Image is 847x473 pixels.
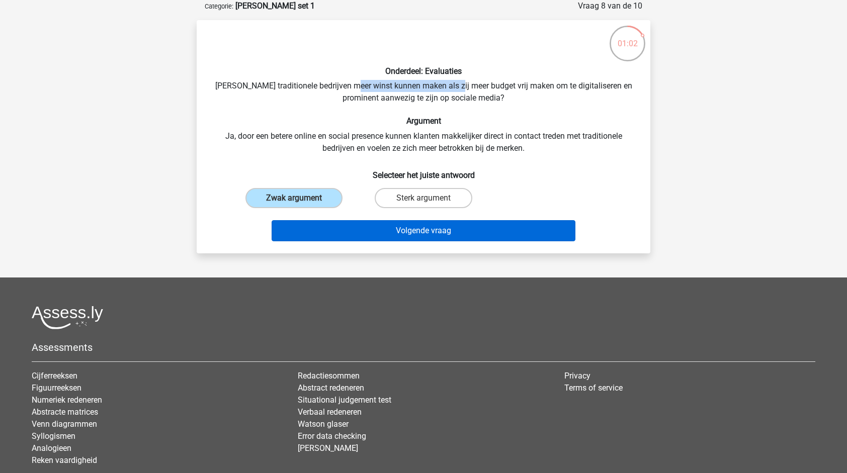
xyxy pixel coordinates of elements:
[32,431,75,441] a: Syllogismen
[32,419,97,429] a: Venn diagrammen
[32,341,815,353] h5: Assessments
[213,116,634,126] h6: Argument
[32,371,77,381] a: Cijferreeksen
[32,383,81,393] a: Figuurreeksen
[245,188,343,208] label: Zwak argument
[298,419,349,429] a: Watson glaser
[298,431,366,441] a: Error data checking
[205,3,233,10] small: Categorie:
[32,306,103,329] img: Assessly logo
[32,407,98,417] a: Abstracte matrices
[235,1,315,11] strong: [PERSON_NAME] set 1
[298,443,358,453] a: [PERSON_NAME]
[32,443,71,453] a: Analogieen
[32,395,102,405] a: Numeriek redeneren
[298,383,364,393] a: Abstract redeneren
[298,395,391,405] a: Situational judgement test
[272,220,576,241] button: Volgende vraag
[298,371,360,381] a: Redactiesommen
[201,28,646,245] div: [PERSON_NAME] traditionele bedrijven meer winst kunnen maken als zij meer budget vrij maken om te...
[564,383,623,393] a: Terms of service
[298,407,362,417] a: Verbaal redeneren
[564,371,590,381] a: Privacy
[213,66,634,76] h6: Onderdeel: Evaluaties
[609,25,646,50] div: 01:02
[32,455,97,465] a: Reken vaardigheid
[213,162,634,180] h6: Selecteer het juiste antwoord
[375,188,472,208] label: Sterk argument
